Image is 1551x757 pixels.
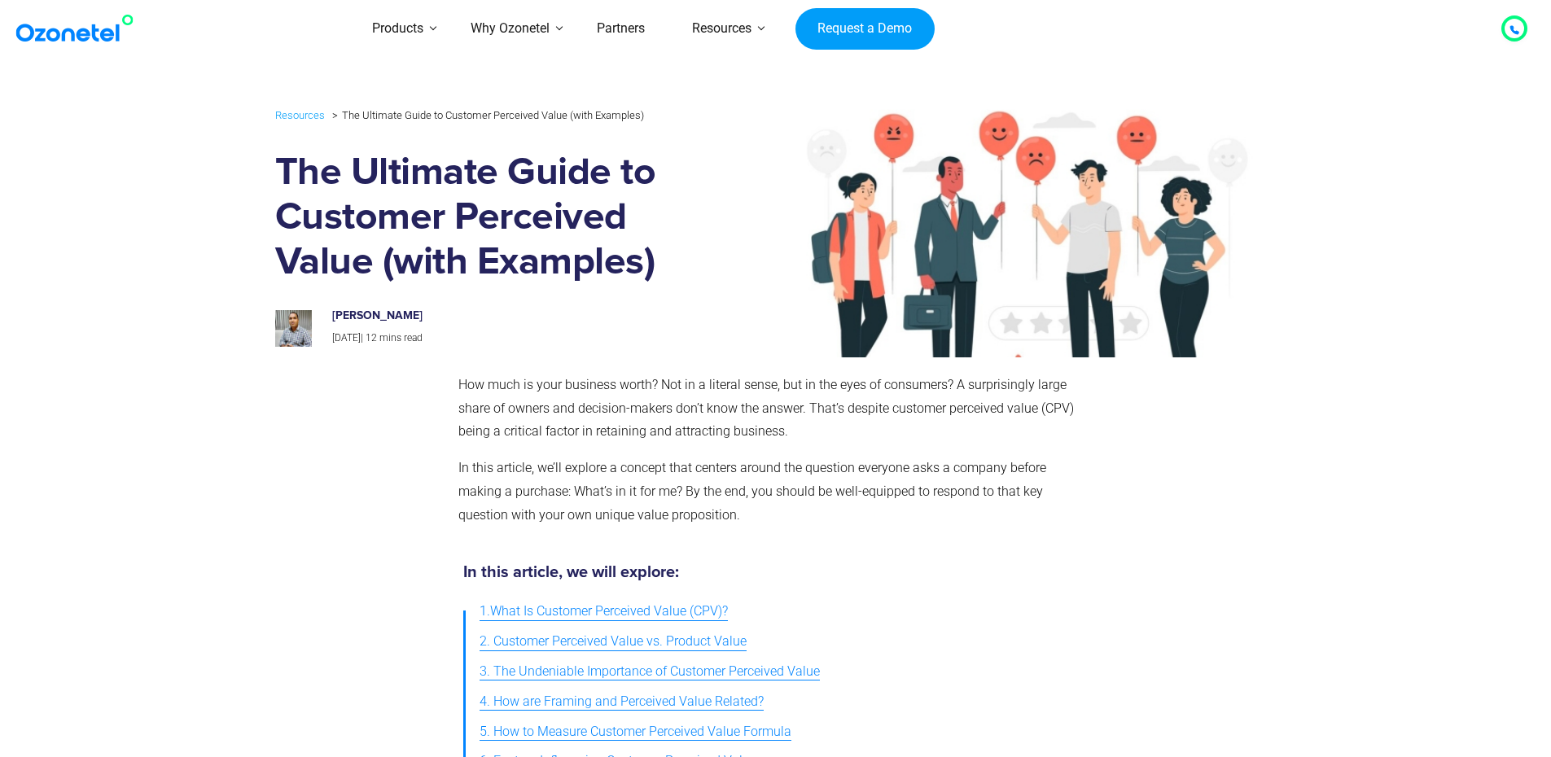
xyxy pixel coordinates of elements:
span: mins read [379,332,423,343]
a: 2. Customer Perceived Value vs. Product Value [480,627,747,657]
span: 5. How to Measure Customer Perceived Value Formula [480,720,791,744]
p: | [332,330,676,348]
span: 12 [366,332,377,343]
li: The Ultimate Guide to Customer Perceived Value (with Examples) [328,105,644,125]
span: 2. Customer Perceived Value vs. Product Value [480,630,747,654]
span: 1.What Is Customer Perceived Value (CPV)? [480,600,728,624]
img: prashanth-kancherla_avatar-200x200.jpeg [275,310,312,347]
a: Request a Demo [795,8,935,50]
span: In this article, we’ll explore a concept that centers around the question everyone asks a company... [458,460,1046,523]
a: 1.What Is Customer Perceived Value (CPV)? [480,597,728,627]
h1: The Ultimate Guide to Customer Perceived Value (with Examples) [275,151,693,285]
span: 4. How are Framing and Perceived Value Related? [480,690,764,714]
a: 4. How are Framing and Perceived Value Related? [480,687,764,717]
a: 5. How to Measure Customer Perceived Value Formula [480,717,791,747]
h5: In this article, we will explore: [463,564,1081,580]
a: 3. The Undeniable Importance of Customer Perceived Value [480,657,820,687]
span: [DATE] [332,332,361,343]
span: 3. The Undeniable Importance of Customer Perceived Value [480,660,820,684]
span: How much is your business worth? Not in a literal sense, but in the eyes of consumers? A surprisi... [458,377,1074,440]
a: Resources [275,106,325,125]
h6: [PERSON_NAME] [332,309,676,323]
